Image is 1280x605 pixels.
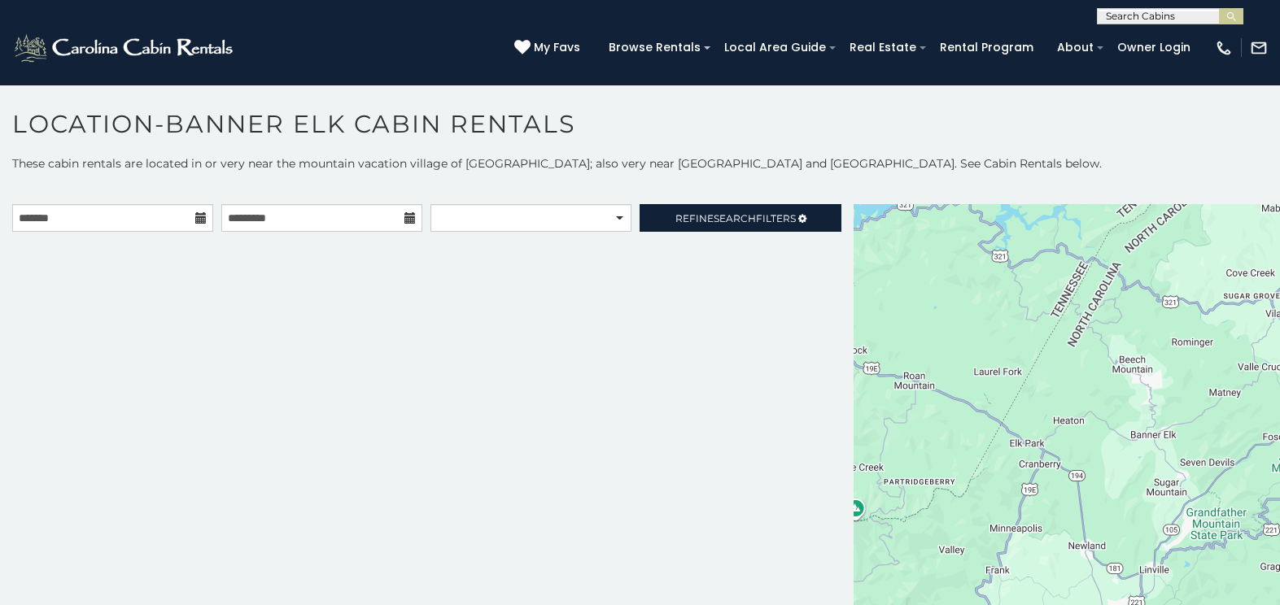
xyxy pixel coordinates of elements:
[932,35,1042,60] a: Rental Program
[1109,35,1199,60] a: Owner Login
[714,212,756,224] span: Search
[1250,39,1268,57] img: mail-regular-white.png
[514,39,584,57] a: My Favs
[1049,35,1102,60] a: About
[841,35,924,60] a: Real Estate
[601,35,709,60] a: Browse Rentals
[534,39,580,56] span: My Favs
[12,32,238,64] img: White-1-2.png
[716,35,834,60] a: Local Area Guide
[1215,39,1233,57] img: phone-regular-white.png
[640,204,841,232] a: RefineSearchFilters
[675,212,796,224] span: Refine Filters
